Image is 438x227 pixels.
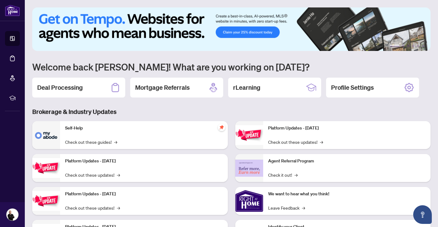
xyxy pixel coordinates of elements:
span: → [320,138,323,145]
img: Platform Updates - July 21, 2025 [32,191,60,211]
button: 2 [402,45,405,47]
p: We want to hear what you think! [268,191,426,197]
h2: Profile Settings [331,83,374,92]
img: Platform Updates - June 23, 2025 [235,125,263,145]
h2: Deal Processing [37,83,83,92]
p: Self-Help [65,125,223,132]
button: 6 [422,45,424,47]
img: Slide 0 [32,7,431,51]
a: Check out these updates!→ [65,204,120,211]
button: 3 [407,45,409,47]
button: 5 [417,45,419,47]
p: Platform Updates - [DATE] [65,158,223,165]
h2: Mortgage Referrals [135,83,190,92]
img: We want to hear what you think! [235,187,263,215]
a: Check it out!→ [268,171,298,178]
button: Open asap [413,205,432,224]
img: Platform Updates - September 16, 2025 [32,158,60,178]
a: Check out these guides!→ [65,138,117,145]
button: 1 [390,45,400,47]
button: 4 [412,45,414,47]
h1: Welcome back [PERSON_NAME]! What are you working on [DATE]? [32,61,431,73]
img: logo [5,5,20,16]
p: Platform Updates - [DATE] [65,191,223,197]
span: → [117,204,120,211]
span: → [117,171,120,178]
h2: rLearning [233,83,260,92]
a: Check out these updates!→ [268,138,323,145]
a: Leave Feedback→ [268,204,305,211]
img: Profile Icon [7,209,18,220]
span: pushpin [218,124,225,131]
h3: Brokerage & Industry Updates [32,107,431,116]
span: → [302,204,305,211]
p: Platform Updates - [DATE] [268,125,426,132]
img: Agent Referral Program [235,160,263,177]
span: → [294,171,298,178]
img: Self-Help [32,121,60,149]
span: → [114,138,117,145]
a: Check out these updates!→ [65,171,120,178]
p: Agent Referral Program [268,158,426,165]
